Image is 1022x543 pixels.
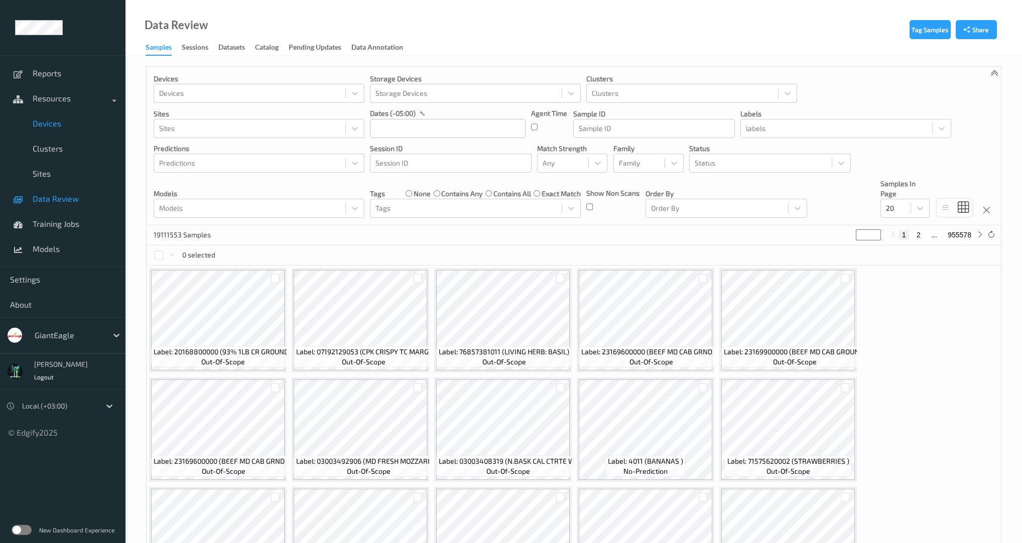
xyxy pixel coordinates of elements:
span: Label: 23169600000 (BEEF MD CAB GRND R) [581,347,721,357]
div: Samples [146,42,172,56]
span: out-of-scope [773,357,817,367]
span: Label: 76857381011 (LIVING HERB: BASIL) [439,347,569,357]
span: Label: 4011 (BANANAS ) [608,456,683,466]
p: Match Strength [537,144,607,154]
button: Share [956,20,997,39]
span: Label: 23169600000 (BEEF MD CAB GRND R) [154,456,293,466]
span: out-of-scope [347,466,391,476]
div: Sessions [182,42,208,55]
span: out-of-scope [201,357,245,367]
p: Clusters [586,74,797,84]
a: Samples [146,41,182,56]
span: Label: 20168800000 (93% 1LB CR GROUND ) [154,347,293,357]
p: Family [613,144,684,154]
p: Agent Time [531,108,567,118]
p: Sites [154,109,364,119]
label: none [414,189,431,199]
span: out-of-scope [342,357,386,367]
div: Data Annotation [351,42,403,55]
p: Devices [154,74,364,84]
button: 955578 [945,230,974,239]
button: 2 [914,230,924,239]
p: Storage Devices [370,74,581,84]
p: Session ID [370,144,532,154]
div: Data Review [145,20,208,30]
span: out-of-scope [486,466,530,476]
p: Show Non Scans [586,188,640,198]
a: Data Annotation [351,41,413,55]
a: Sessions [182,41,218,55]
span: out-of-scope [202,466,245,476]
p: Order By [646,189,807,199]
a: Datasets [218,41,255,55]
button: Tag Samples [910,20,951,39]
a: Pending Updates [289,41,351,55]
label: exact match [542,189,581,199]
button: ... [928,230,940,239]
p: Samples In Page [880,179,930,199]
p: Sample ID [573,109,735,119]
span: no-prediction [623,466,668,476]
p: labels [740,109,951,119]
p: Predictions [154,144,364,154]
span: Label: 71575620002 (STRAWBERRIES ) [727,456,849,466]
p: Status [689,144,851,154]
label: contains all [493,189,531,199]
span: out-of-scope [629,357,673,367]
span: Label: 23169900000 (BEEF MD CAB GROUND) [724,347,866,357]
p: dates (-05:00) [370,108,416,118]
span: Label: 07192129053 (CPK CRISPY TC MARG) [296,347,431,357]
a: Catalog [255,41,289,55]
span: Label: 03003408319 (N.BASK CAL CTRTE W) [439,456,577,466]
span: Label: 03003492906 (MD FRESH MOZZARELL) [296,456,441,466]
p: 0 selected [182,250,215,260]
button: 1 [899,230,909,239]
p: Models [154,189,364,199]
div: Catalog [255,42,279,55]
div: Pending Updates [289,42,341,55]
span: out-of-scope [766,466,810,476]
span: out-of-scope [482,357,526,367]
p: Tags [370,189,385,199]
label: contains any [441,189,482,199]
p: 19111553 Samples [154,230,229,240]
div: Datasets [218,42,245,55]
